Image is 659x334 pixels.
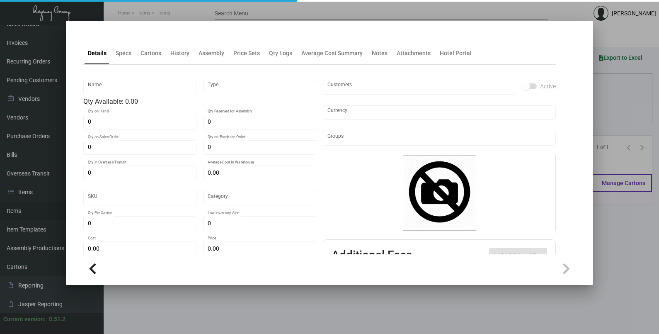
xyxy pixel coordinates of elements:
[49,315,65,324] div: 0.51.2
[327,84,511,90] input: Add new..
[83,97,316,107] div: Qty Available: 0.00
[440,49,472,58] div: Hotel Portal
[88,49,107,58] div: Details
[3,315,46,324] div: Current version:
[301,49,363,58] div: Average Cost Summary
[327,135,552,141] input: Add new..
[540,81,556,91] span: Active
[141,49,161,58] div: Cartons
[199,49,224,58] div: Assembly
[233,49,260,58] div: Price Sets
[332,248,412,263] h2: Additional Fees
[116,49,131,58] div: Specs
[170,49,189,58] div: History
[372,49,388,58] div: Notes
[397,49,431,58] div: Attachments
[269,49,292,58] div: Qty Logs
[493,252,543,259] span: Add Additional Fee
[489,248,547,263] button: Add Additional Fee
